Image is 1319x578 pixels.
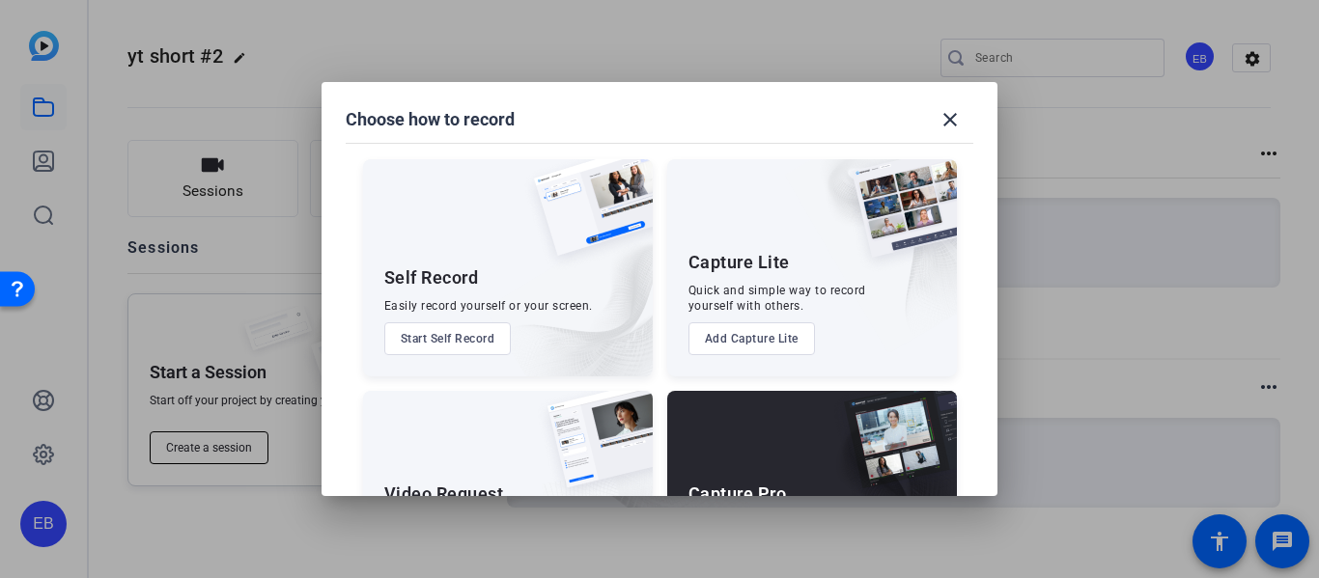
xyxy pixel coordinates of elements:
div: Self Record [384,266,479,289]
button: Add Capture Lite [688,322,815,355]
div: Quick and simple way to record yourself with others. [688,283,866,314]
mat-icon: close [939,108,962,131]
img: ugc-content.png [533,391,653,508]
h1: Choose how to record [346,108,515,131]
div: Capture Pro [688,482,787,506]
img: capture-pro.png [829,391,957,509]
img: embarkstudio-self-record.png [485,201,653,376]
div: Easily record yourself or your screen. [384,298,593,314]
div: Video Request [384,482,504,506]
img: capture-lite.png [837,159,957,277]
button: Start Self Record [384,322,512,355]
img: embarkstudio-capture-lite.png [784,159,957,352]
img: self-record.png [519,159,653,275]
div: Capture Lite [688,251,790,274]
